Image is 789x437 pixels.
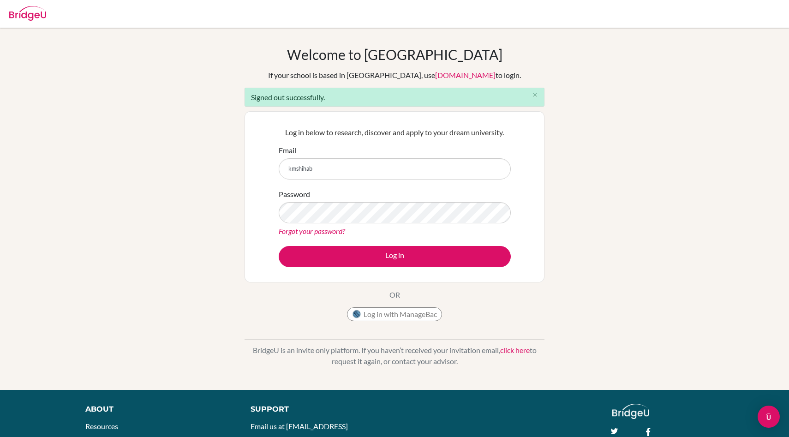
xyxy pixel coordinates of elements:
[85,422,118,431] a: Resources
[287,46,502,63] h1: Welcome to [GEOGRAPHIC_DATA]
[526,88,544,102] button: Close
[251,404,384,415] div: Support
[268,70,521,81] div: If your school is based in [GEOGRAPHIC_DATA], use to login.
[279,227,345,235] a: Forgot your password?
[347,307,442,321] button: Log in with ManageBac
[245,345,544,367] p: BridgeU is an invite only platform. If you haven’t received your invitation email, to request it ...
[279,189,310,200] label: Password
[612,404,650,419] img: logo_white@2x-f4f0deed5e89b7ecb1c2cc34c3e3d731f90f0f143d5ea2071677605dd97b5244.png
[245,88,544,107] div: Signed out successfully.
[500,346,530,354] a: click here
[758,406,780,428] div: Open Intercom Messenger
[279,127,511,138] p: Log in below to research, discover and apply to your dream university.
[389,289,400,300] p: OR
[435,71,496,79] a: [DOMAIN_NAME]
[279,246,511,267] button: Log in
[9,6,46,21] img: Bridge-U
[85,404,230,415] div: About
[279,145,296,156] label: Email
[532,91,538,98] i: close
